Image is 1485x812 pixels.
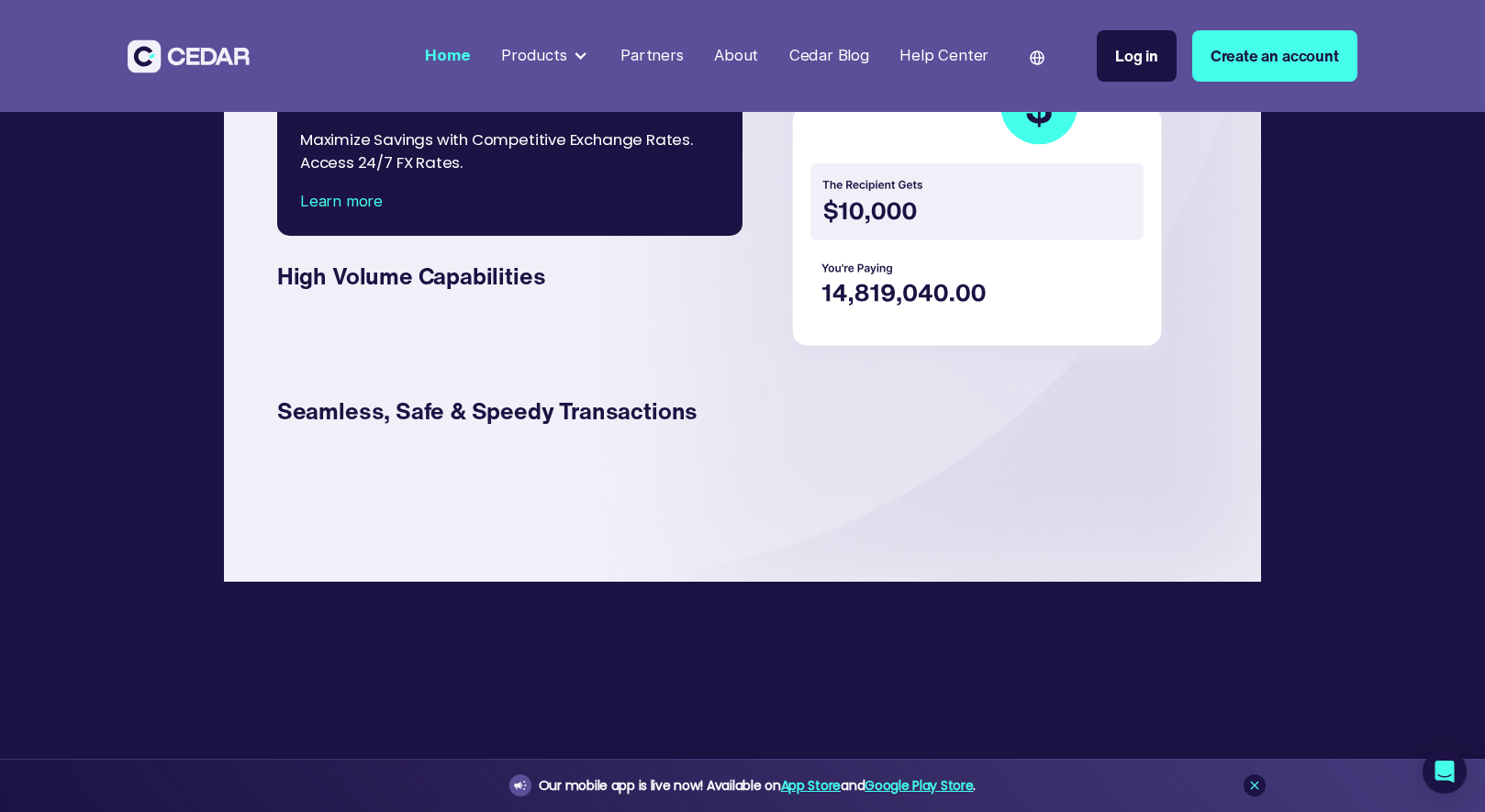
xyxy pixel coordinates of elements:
[494,37,597,75] div: Products
[300,190,720,213] div: Learn more
[714,44,758,67] div: About
[789,44,869,67] div: Cedar Blog
[899,44,988,67] div: Help Center
[1192,30,1357,81] a: Create an account
[539,774,976,797] div: Our mobile app is live now! Available on and .
[865,776,973,795] a: Google Play Store
[1097,30,1177,81] a: Log in
[620,44,684,67] div: Partners
[418,35,478,76] a: Home
[892,35,997,76] a: Help Center
[781,776,841,795] a: App Store
[277,394,720,428] div: Seamless, Safe & Speedy Transactions
[501,44,567,67] div: Products
[300,113,720,190] div: Maximize Savings with Competitive Exchange Rates. Access 24/7 FX Rates.
[781,35,876,76] a: Cedar Blog
[1115,44,1158,67] div: Log in
[1423,750,1467,794] div: Open Intercom Messenger
[277,259,720,294] div: High Volume Capabilities
[707,35,766,76] a: About
[425,44,470,67] div: Home
[613,35,691,76] a: Partners
[513,778,528,793] img: announcement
